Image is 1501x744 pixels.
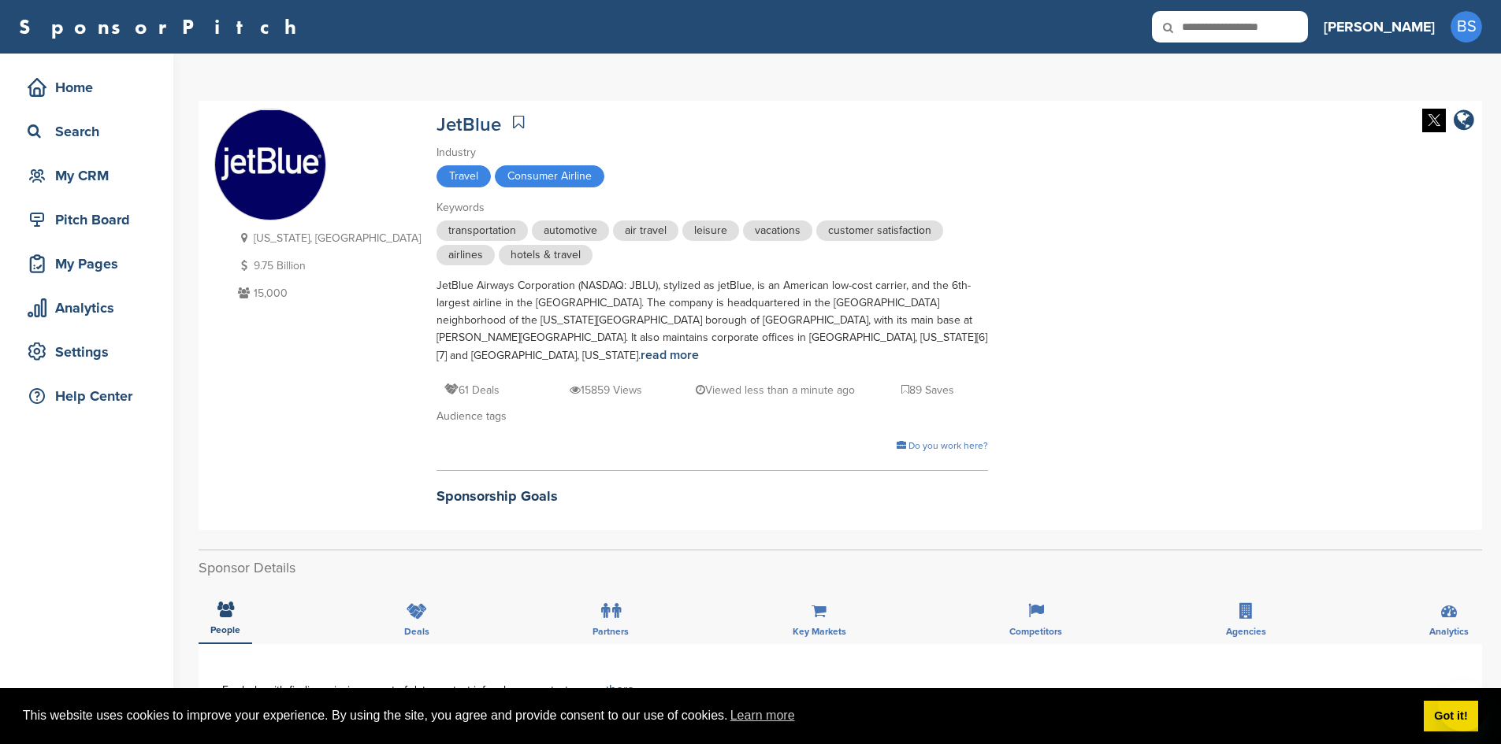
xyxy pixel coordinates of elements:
[24,205,158,234] div: Pitch Board
[24,338,158,366] div: Settings
[609,682,634,698] a: here
[234,283,421,303] p: 15,000
[404,627,429,636] span: Deals
[499,245,593,265] span: hotels & travel
[24,161,158,190] div: My CRM
[1009,627,1062,636] span: Competitors
[1429,627,1469,636] span: Analytics
[444,380,500,400] p: 61 Deals
[24,117,158,146] div: Search
[16,113,158,150] a: Search
[593,627,629,636] span: Partners
[24,250,158,278] div: My Pages
[437,113,501,136] a: JetBlue
[793,627,846,636] span: Key Markets
[1324,16,1435,38] h3: [PERSON_NAME]
[24,294,158,322] div: Analytics
[897,440,988,451] a: Do you work here?
[16,202,158,238] a: Pitch Board
[437,277,988,365] div: JetBlue Airways Corporation (NASDAQ: JBLU), stylized as jetBlue, is an American low-cost carrier,...
[437,408,988,425] div: Audience tags
[1422,109,1446,132] img: Twitter white
[532,220,609,241] span: automotive
[570,380,642,400] p: 15859 Views
[210,625,240,635] span: People
[19,17,307,37] a: SponsorPitch
[437,199,988,217] div: Keywords
[908,440,988,451] span: Do you work here?
[437,220,528,241] span: transportation
[1454,109,1474,135] a: company link
[696,380,855,400] p: Viewed less than a minute ago
[215,110,325,220] img: Sponsorpitch & JetBlue
[16,290,158,326] a: Analytics
[199,557,1482,579] h2: Sponsor Details
[222,683,1458,696] div: For help with finding missing or out-of-date contact info, please contact support .
[437,144,988,161] div: Industry
[24,73,158,102] div: Home
[728,704,797,727] a: learn more about cookies
[24,382,158,410] div: Help Center
[1226,627,1266,636] span: Agencies
[1451,11,1482,43] span: BS
[16,246,158,282] a: My Pages
[901,380,954,400] p: 89 Saves
[16,378,158,414] a: Help Center
[495,165,604,187] span: Consumer Airline
[16,334,158,370] a: Settings
[743,220,812,241] span: vacations
[437,165,491,187] span: Travel
[437,486,988,507] h2: Sponsorship Goals
[1324,9,1435,44] a: [PERSON_NAME]
[816,220,943,241] span: customer satisfaction
[641,347,699,363] a: read more
[23,704,1411,727] span: This website uses cookies to improve your experience. By using the site, you agree and provide co...
[682,220,739,241] span: leisure
[613,220,678,241] span: air travel
[234,228,421,248] p: [US_STATE], [GEOGRAPHIC_DATA]
[437,245,495,265] span: airlines
[234,256,421,276] p: 9.75 Billion
[1424,701,1478,732] a: dismiss cookie message
[16,157,158,194] a: My CRM
[1438,681,1488,731] iframe: Button to launch messaging window
[16,69,158,105] a: Home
